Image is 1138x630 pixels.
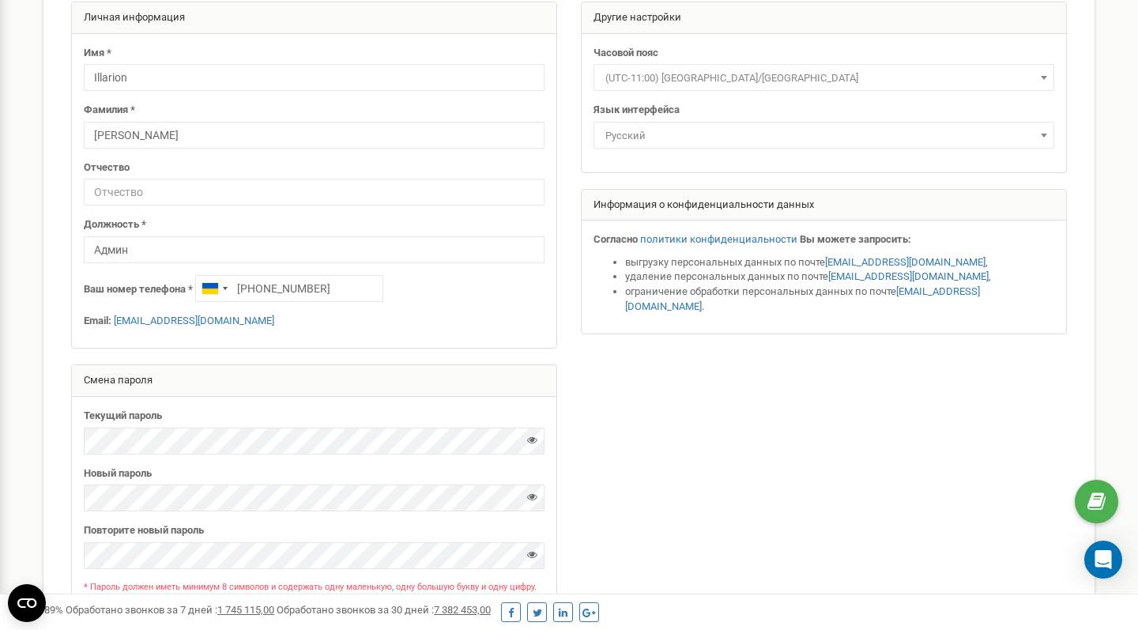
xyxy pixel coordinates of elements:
button: Open CMP widget [8,584,46,622]
label: Ваш номер телефона * [84,282,193,297]
u: 1 745 115,00 [217,604,274,616]
label: Повторите новый пароль [84,523,204,538]
label: Новый пароль [84,466,152,481]
span: Обработано звонков за 30 дней : [277,604,491,616]
span: Русский [593,122,1054,149]
span: Русский [599,125,1049,147]
label: Должность * [84,217,146,232]
input: +1-800-555-55-55 [195,275,383,302]
div: Open Intercom Messenger [1084,541,1122,579]
span: (UTC-11:00) Pacific/Midway [599,67,1049,89]
a: [EMAIL_ADDRESS][DOMAIN_NAME] [114,315,274,326]
a: [EMAIL_ADDRESS][DOMAIN_NAME] [825,256,985,268]
div: Личная информация [72,2,556,34]
div: Другие настройки [582,2,1066,34]
label: Фамилия * [84,103,135,118]
a: политики конфиденциальности [640,233,797,245]
input: Отчество [84,179,545,206]
a: [EMAIL_ADDRESS][DOMAIN_NAME] [625,285,980,312]
label: Отчество [84,160,130,175]
label: Имя * [84,46,111,61]
div: Информация о конфиденциальности данных [582,190,1066,221]
strong: Вы можете запросить: [800,233,911,245]
li: удаление персональных данных по почте , [625,270,1054,285]
input: Имя [84,64,545,91]
div: Telephone country code [196,276,232,301]
input: Должность [84,236,545,263]
input: Фамилия [84,122,545,149]
strong: Email: [84,315,111,326]
u: 7 382 453,00 [434,604,491,616]
span: Обработано звонков за 7 дней : [66,604,274,616]
label: Часовой пояс [593,46,658,61]
li: выгрузку персональных данных по почте , [625,255,1054,270]
div: Смена пароля [72,365,556,397]
strong: Согласно [593,233,638,245]
span: (UTC-11:00) Pacific/Midway [593,64,1054,91]
label: Язык интерфейса [593,103,680,118]
a: [EMAIL_ADDRESS][DOMAIN_NAME] [828,270,989,282]
p: * Пароль должен иметь минимум 8 символов и содержать одну маленькую, одну большую букву и одну ци... [84,581,545,594]
label: Текущий пароль [84,409,162,424]
li: ограничение обработки персональных данных по почте . [625,285,1054,314]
